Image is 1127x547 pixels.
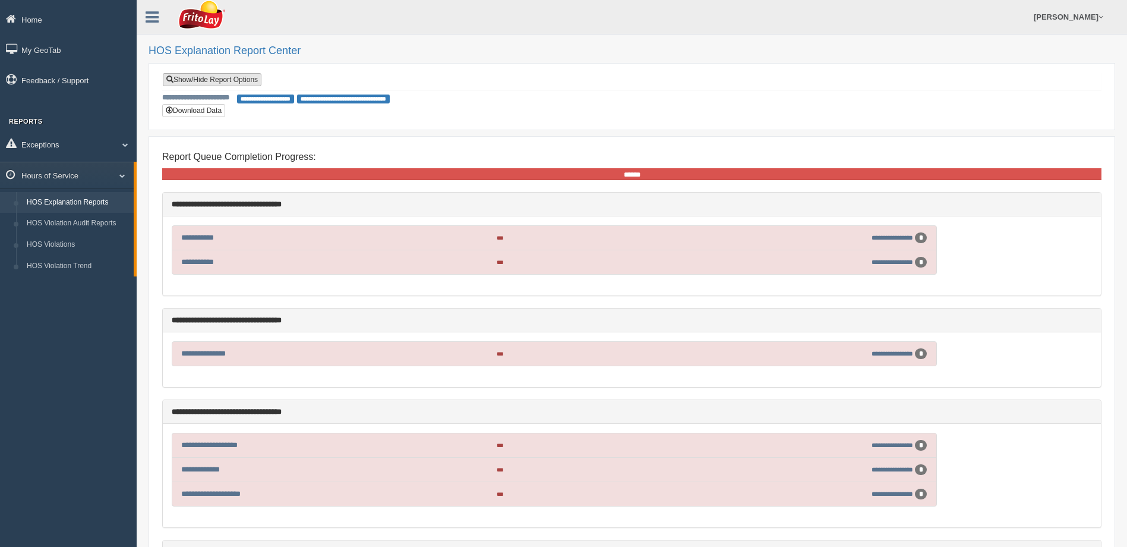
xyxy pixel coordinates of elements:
[162,104,225,117] button: Download Data
[163,73,261,86] a: Show/Hide Report Options
[149,45,1115,57] h2: HOS Explanation Report Center
[162,152,1101,162] h4: Report Queue Completion Progress:
[21,213,134,234] a: HOS Violation Audit Reports
[21,192,134,213] a: HOS Explanation Reports
[21,256,134,277] a: HOS Violation Trend
[21,234,134,256] a: HOS Violations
